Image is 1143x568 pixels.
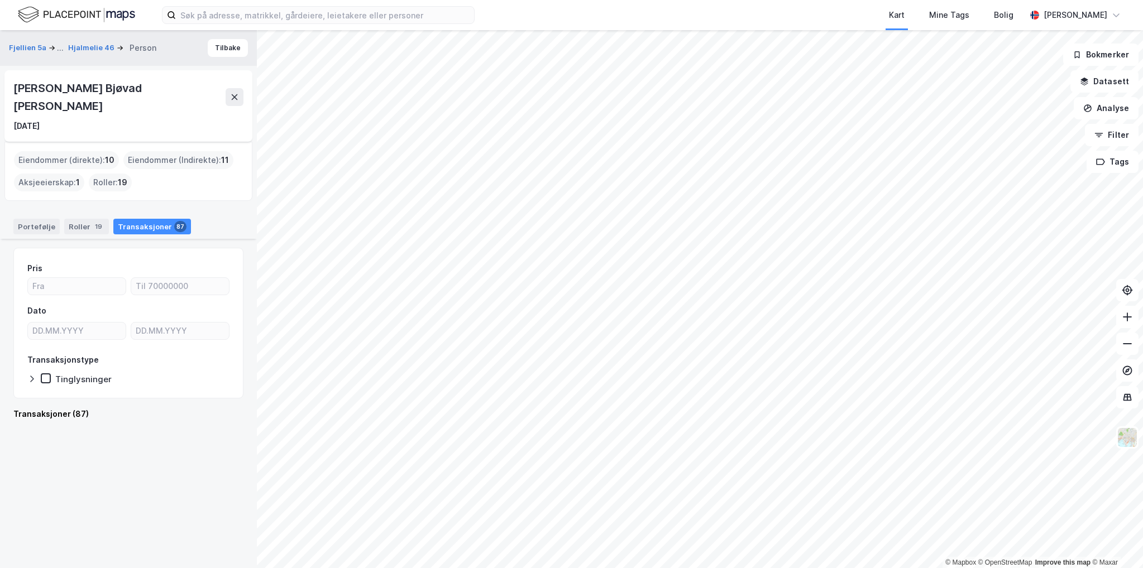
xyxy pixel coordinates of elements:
a: Mapbox [945,559,976,566]
div: Pris [27,262,42,275]
div: Mine Tags [929,8,969,22]
div: Eiendommer (direkte) : [14,151,119,169]
img: logo.f888ab2527a4732fd821a326f86c7f29.svg [18,5,135,25]
div: Portefølje [13,219,60,234]
button: Tags [1087,151,1139,173]
div: Dato [27,304,46,317]
div: Person [130,41,156,55]
button: Tilbake [208,39,248,57]
div: Tinglysninger [55,374,112,384]
div: 87 [174,221,186,232]
div: Bolig [994,8,1013,22]
input: DD.MM.YYYY [28,322,126,339]
div: Kontrollprogram for chat [1087,514,1143,568]
input: Til 70000000 [131,278,229,295]
img: Z [1117,427,1138,448]
input: Fra [28,278,126,295]
div: Roller : [89,174,132,191]
div: ... [57,41,64,55]
button: Hjalmelie 46 [68,42,117,54]
div: [PERSON_NAME] [1044,8,1107,22]
button: Analyse [1074,97,1139,119]
span: 11 [221,153,229,167]
div: Eiendommer (Indirekte) : [123,151,233,169]
button: Fjellien 5a [9,41,49,55]
input: Søk på adresse, matrikkel, gårdeiere, leietakere eller personer [176,7,474,23]
a: OpenStreetMap [978,559,1032,566]
button: Bokmerker [1063,44,1139,66]
button: Datasett [1070,70,1139,93]
span: 19 [118,176,127,189]
span: 10 [105,153,114,167]
div: Aksjeeierskap : [14,174,84,191]
div: [PERSON_NAME] Bjøvad [PERSON_NAME] [13,79,226,115]
div: Transaksjoner (87) [13,407,243,421]
a: Improve this map [1035,559,1091,566]
span: 1 [76,176,80,189]
div: Transaksjonstype [27,353,99,367]
div: 19 [93,221,104,232]
button: Filter [1085,124,1139,146]
iframe: Chat Widget [1087,514,1143,568]
input: DD.MM.YYYY [131,322,229,339]
div: Kart [889,8,905,22]
div: Transaksjoner [113,219,191,234]
div: [DATE] [13,119,40,133]
div: Roller [64,219,109,234]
